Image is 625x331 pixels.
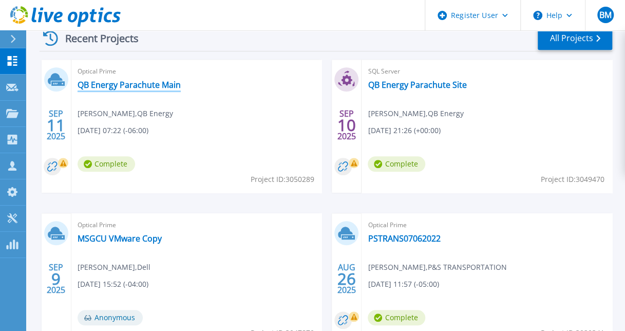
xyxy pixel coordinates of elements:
span: [PERSON_NAME] , QB Energy [368,108,463,119]
span: Optical Prime [78,219,316,231]
a: QB Energy Parachute Site [368,80,466,90]
span: BM [599,11,611,19]
span: Anonymous [78,310,143,325]
span: [PERSON_NAME] , P&S TRANSPORTATION [368,262,506,273]
div: SEP 2025 [337,106,356,144]
span: 26 [337,274,356,283]
span: [PERSON_NAME] , QB Energy [78,108,173,119]
span: 11 [47,121,65,130]
span: SQL Server [368,66,606,77]
span: Project ID: 3050289 [250,174,314,185]
span: Project ID: 3049470 [541,174,604,185]
span: Complete [368,310,425,325]
a: QB Energy Parachute Main [78,80,181,90]
span: Optical Prime [368,219,606,231]
span: [DATE] 07:22 (-06:00) [78,125,148,136]
span: Complete [368,156,425,172]
div: SEP 2025 [46,106,66,144]
div: SEP 2025 [46,260,66,298]
a: PSTRANS07062022 [368,233,440,244]
div: Recent Projects [40,26,153,51]
span: 10 [337,121,356,130]
span: [DATE] 21:26 (+00:00) [368,125,440,136]
div: AUG 2025 [337,260,356,298]
span: [PERSON_NAME] , Dell [78,262,150,273]
span: 9 [51,274,61,283]
span: [DATE] 15:52 (-04:00) [78,279,148,290]
span: Optical Prime [78,66,316,77]
a: MSGCU VMware Copy [78,233,162,244]
span: [DATE] 11:57 (-05:00) [368,279,439,290]
span: Complete [78,156,135,172]
a: All Projects [538,27,612,50]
